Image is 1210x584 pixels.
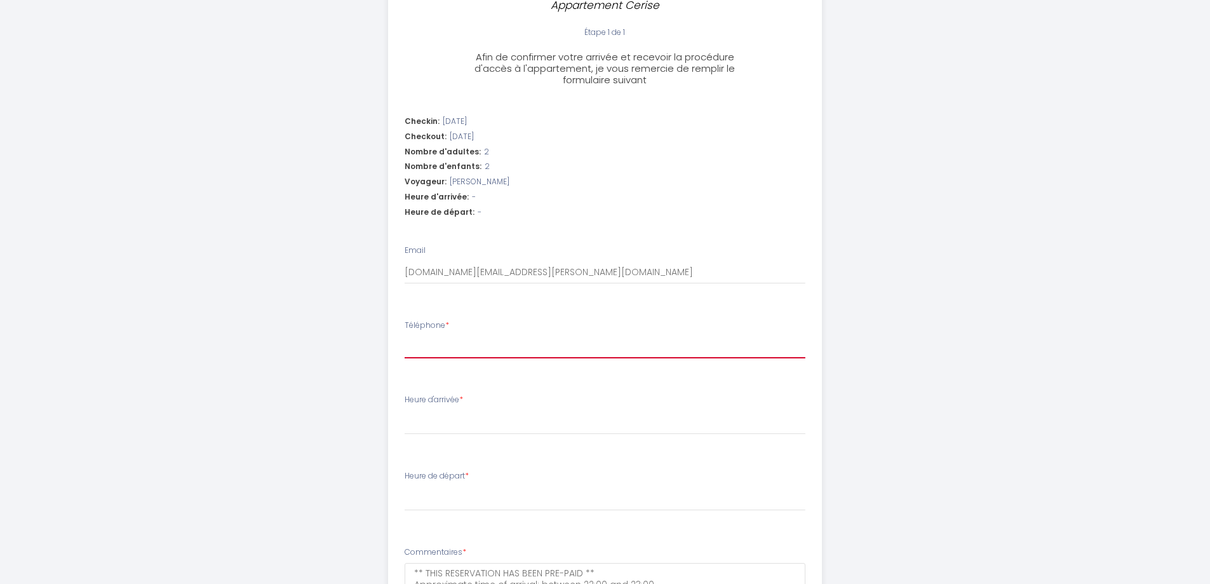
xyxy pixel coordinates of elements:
[478,207,481,219] span: -
[405,547,466,559] label: Commentaires
[405,146,481,158] span: Nombre d'adultes:
[584,27,625,37] span: Étape 1 de 1
[443,116,467,128] span: [DATE]
[474,50,735,86] span: Afin de confirmer votre arrivée et recevoir la procédure d'accès à l'appartement, je vous remerci...
[405,320,449,332] label: Téléphone
[405,207,474,219] span: Heure de départ:
[472,191,476,203] span: -
[405,176,447,188] span: Voyageur:
[450,131,474,143] span: [DATE]
[405,131,447,143] span: Checkout:
[405,394,463,406] label: Heure d'arrivée
[450,176,509,188] span: [PERSON_NAME]
[484,146,489,158] span: 2
[485,161,490,173] span: 2
[405,161,481,173] span: Nombre d'enfants:
[405,470,469,482] label: Heure de départ
[405,191,469,203] span: Heure d'arrivée:
[405,116,440,128] span: Checkin:
[405,245,426,257] label: Email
